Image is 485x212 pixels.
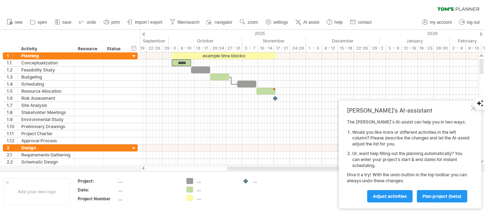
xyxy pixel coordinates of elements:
[467,20,480,25] span: log out
[7,52,17,59] div: 1
[21,67,71,73] div: Feasibility Study
[78,45,99,52] div: Resource
[53,18,73,27] a: save
[238,18,260,27] a: zoom
[118,187,178,193] div: ....
[172,52,276,59] div: example time blocks:
[21,109,71,116] div: Stakeholder Meetings
[380,37,450,45] div: January 2026
[226,45,242,52] div: 27 - 31
[197,178,235,184] div: ....
[386,45,402,52] div: 5 - 9
[274,45,290,52] div: 17 - 21
[21,59,71,66] div: Conceptualization
[7,109,17,116] div: 1.8
[264,18,290,27] a: settings
[21,74,71,80] div: Budgeting
[417,190,467,202] a: plan project (beta)
[7,130,17,137] div: 1.11
[466,45,482,52] div: 9 - 13
[347,107,469,114] div: [PERSON_NAME]'s AI-assistant
[352,130,469,147] li: Would you like more or different activities in the left column? Please describe the changes and l...
[420,18,454,27] a: my account
[247,20,258,25] span: zoom
[334,20,343,25] span: help
[21,137,71,144] div: Approval Process
[7,116,17,123] div: 1.9
[146,45,162,52] div: 22-26
[418,45,434,52] div: 19 - 23
[7,95,17,102] div: 1.6
[125,18,164,27] a: import / export
[7,151,17,158] div: 2.1
[7,137,17,144] div: 1.12
[242,37,306,45] div: November 2025
[111,20,120,25] span: print
[306,45,322,52] div: 1 - 5
[7,81,17,87] div: 1.4
[367,190,413,202] a: Adjust activities
[21,123,71,130] div: Preliminary Drawings
[21,130,71,137] div: Project Charter
[62,20,71,25] span: save
[38,20,47,25] span: open
[178,20,200,25] span: filter/search
[78,196,117,202] div: Project Number
[306,37,380,45] div: December 2025
[290,45,306,52] div: 24-28
[15,20,22,25] span: new
[373,194,407,199] span: Adjust activities
[178,45,194,52] div: 6 - 10
[21,116,71,123] div: Environmental Study
[457,18,482,27] a: log out
[7,102,17,109] div: 1.7
[21,144,71,151] div: Design
[352,151,469,168] li: Or, want help filling out the planning automatically? You can enter your project's start & end da...
[253,178,291,184] div: ....
[21,88,71,94] div: Resource Allocation
[162,45,178,52] div: 29 - 3
[168,18,202,27] a: filter/search
[107,45,122,52] div: Status
[194,45,210,52] div: 13 - 17
[21,102,71,109] div: Site Analysis
[423,194,462,199] span: plan project (beta)
[322,45,338,52] div: 8 - 12
[215,20,232,25] span: navigator
[450,45,466,52] div: 2 - 6
[102,18,122,27] a: print
[7,74,17,80] div: 1.3
[21,95,71,102] div: Risk Assessment
[358,20,372,25] span: contact
[7,59,17,66] div: 1.1
[21,159,71,165] div: Schematic Design
[348,18,374,27] a: contact
[4,178,70,205] div: Add your own logo
[197,195,235,201] div: ....
[77,18,98,27] a: undo
[258,45,274,52] div: 10 - 14
[434,45,450,52] div: 26-30
[273,20,288,25] span: settings
[325,18,345,27] a: help
[135,20,162,25] span: import / export
[78,178,117,184] div: Project:
[7,123,17,130] div: 1.10
[118,196,178,202] div: ....
[78,187,117,193] div: Date:
[347,119,469,202] div: The [PERSON_NAME]'s AI-assist can help you in two ways: Give it a try! With the undo button in th...
[7,144,17,151] div: 2
[21,52,71,59] div: Planning
[28,18,49,27] a: open
[303,20,319,25] span: AI assist
[354,45,370,52] div: 22-26
[118,178,178,184] div: ....
[87,20,96,25] span: undo
[242,45,258,52] div: 3 - 7
[294,18,321,27] a: AI assist
[21,81,71,87] div: Scheduling
[21,45,70,52] div: Activity
[197,187,235,193] div: ....
[21,151,71,158] div: Requirements Gathering
[7,159,17,165] div: 2.2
